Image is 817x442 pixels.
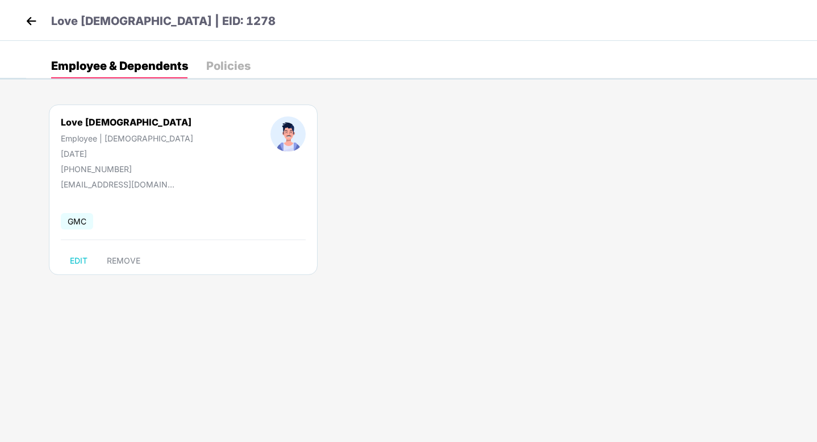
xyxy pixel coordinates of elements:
[61,252,97,270] button: EDIT
[23,12,40,30] img: back
[61,116,193,128] div: Love [DEMOGRAPHIC_DATA]
[51,12,276,30] p: Love [DEMOGRAPHIC_DATA] | EID: 1278
[206,60,251,72] div: Policies
[270,116,306,152] img: profileImage
[61,213,93,230] span: GMC
[61,134,193,143] div: Employee | [DEMOGRAPHIC_DATA]
[51,60,188,72] div: Employee & Dependents
[98,252,149,270] button: REMOVE
[107,256,140,265] span: REMOVE
[61,149,193,159] div: [DATE]
[70,256,87,265] span: EDIT
[61,164,193,174] div: [PHONE_NUMBER]
[61,180,174,189] div: [EMAIL_ADDRESS][DOMAIN_NAME]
